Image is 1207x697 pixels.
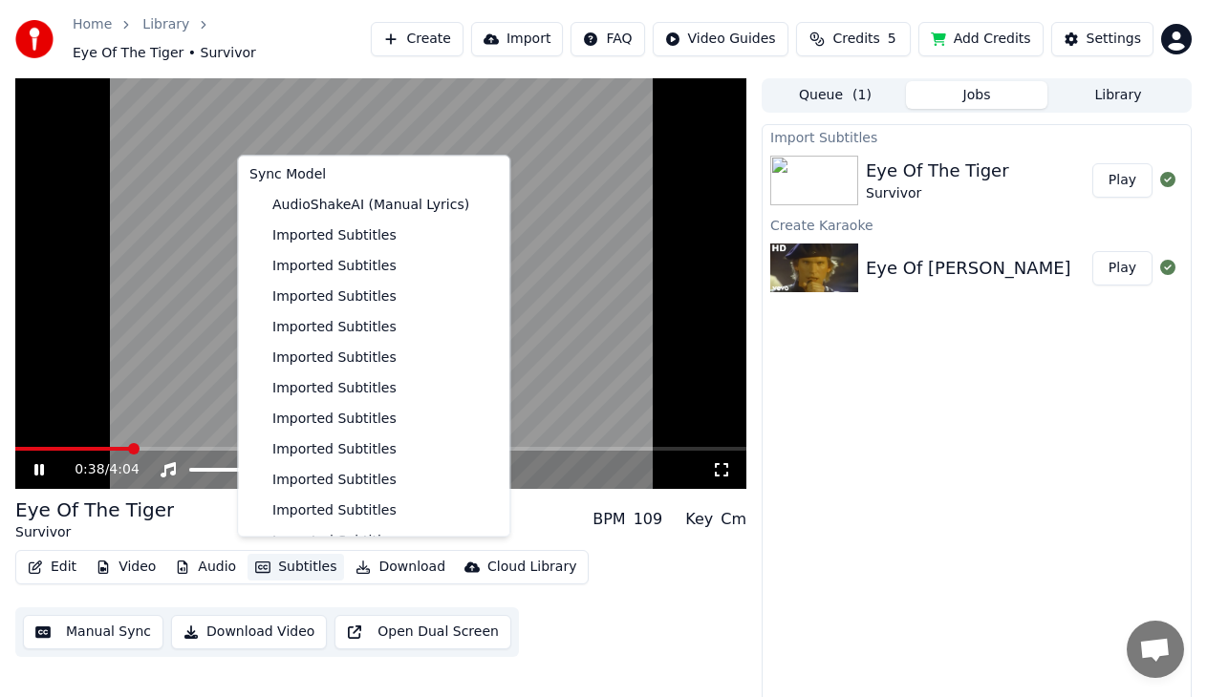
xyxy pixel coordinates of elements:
[242,343,404,373] div: Imported Subtitles
[242,190,477,221] div: AudioShakeAI (Manual Lyrics)
[371,22,463,56] button: Create
[171,615,327,649] button: Download Video
[1092,163,1153,198] button: Play
[1047,81,1189,109] button: Library
[23,615,163,649] button: Manual Sync
[242,221,404,251] div: Imported Subtitles
[852,86,872,105] span: ( 1 )
[906,81,1047,109] button: Jobs
[242,434,404,465] div: Imported Subtitles
[763,213,1191,236] div: Create Karaoke
[242,159,506,190] div: Sync Model
[593,508,625,531] div: BPM
[832,30,879,49] span: Credits
[75,460,104,479] span: 0:38
[653,22,788,56] button: Video Guides
[15,20,54,58] img: youka
[918,22,1044,56] button: Add Credits
[765,81,906,109] button: Queue
[685,508,713,531] div: Key
[242,251,404,282] div: Imported Subtitles
[471,22,563,56] button: Import
[348,554,453,581] button: Download
[866,158,1009,184] div: Eye Of The Tiger
[866,255,1071,282] div: Eye Of [PERSON_NAME]
[571,22,644,56] button: FAQ
[248,554,344,581] button: Subtitles
[167,554,244,581] button: Audio
[20,554,84,581] button: Edit
[634,508,663,531] div: 109
[75,460,120,479] div: /
[888,30,896,49] span: 5
[15,523,174,542] div: Survivor
[142,15,189,34] a: Library
[242,526,404,557] div: Imported Subtitles
[73,44,256,63] span: Eye Of The Tiger • Survivor
[334,615,511,649] button: Open Dual Screen
[242,404,404,434] div: Imported Subtitles
[866,184,1009,203] div: Survivor
[73,15,112,34] a: Home
[242,496,404,526] div: Imported Subtitles
[88,554,163,581] button: Video
[15,496,174,523] div: Eye Of The Tiger
[487,558,576,577] div: Cloud Library
[1051,22,1153,56] button: Settings
[1127,621,1184,678] div: Open chat
[73,15,371,63] nav: breadcrumb
[721,508,746,531] div: Cm
[109,460,139,479] span: 4:04
[242,282,404,312] div: Imported Subtitles
[796,22,911,56] button: Credits5
[1092,251,1153,285] button: Play
[242,373,404,404] div: Imported Subtitles
[242,312,404,343] div: Imported Subtitles
[242,465,404,496] div: Imported Subtitles
[1087,30,1141,49] div: Settings
[763,125,1191,148] div: Import Subtitles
